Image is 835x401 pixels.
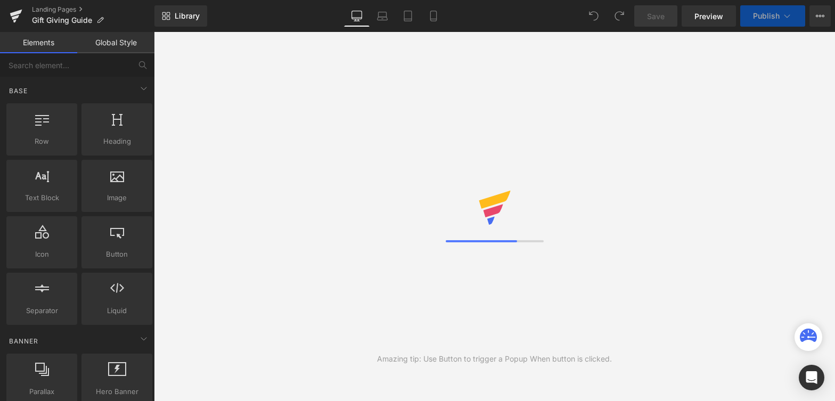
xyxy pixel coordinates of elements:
a: Desktop [344,5,370,27]
div: Amazing tip: Use Button to trigger a Popup When button is clicked. [377,353,612,365]
span: Liquid [85,305,149,316]
button: Publish [740,5,805,27]
a: Preview [682,5,736,27]
span: Separator [10,305,74,316]
span: Text Block [10,192,74,203]
button: More [809,5,831,27]
a: Laptop [370,5,395,27]
span: Library [175,11,200,21]
span: Hero Banner [85,386,149,397]
span: Base [8,86,29,96]
div: Open Intercom Messenger [799,365,824,390]
a: Global Style [77,32,154,53]
span: Parallax [10,386,74,397]
button: Redo [609,5,630,27]
span: Image [85,192,149,203]
span: Gift Giving Guide [32,16,92,24]
a: Tablet [395,5,421,27]
span: Publish [753,12,780,20]
a: New Library [154,5,207,27]
span: Icon [10,249,74,260]
a: Mobile [421,5,446,27]
span: Heading [85,136,149,147]
span: Button [85,249,149,260]
button: Undo [583,5,604,27]
span: Row [10,136,74,147]
span: Preview [694,11,723,22]
span: Save [647,11,665,22]
a: Landing Pages [32,5,154,14]
span: Banner [8,336,39,346]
